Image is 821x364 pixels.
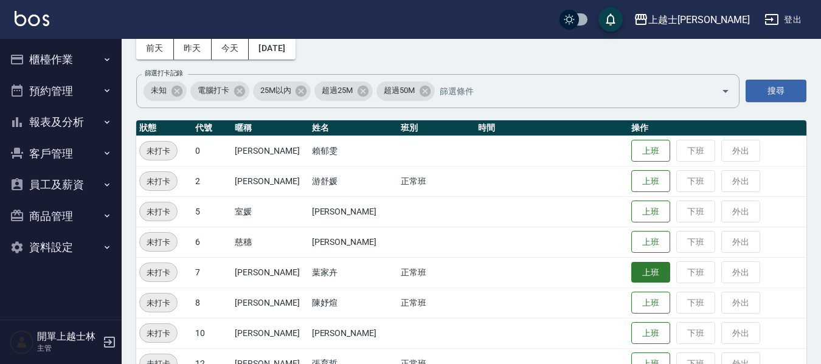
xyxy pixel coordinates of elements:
[314,81,373,101] div: 超過25M
[253,84,299,97] span: 25M以內
[192,227,232,257] td: 6
[648,12,750,27] div: 上越士[PERSON_NAME]
[631,140,670,162] button: 上班
[192,287,232,318] td: 8
[437,80,700,101] input: 篩選條件
[746,80,806,102] button: 搜尋
[232,318,308,348] td: [PERSON_NAME]
[314,84,360,97] span: 超過25M
[5,201,117,232] button: 商品管理
[232,287,308,318] td: [PERSON_NAME]
[192,120,232,136] th: 代號
[309,287,398,318] td: 陳妤煊
[5,169,117,201] button: 員工及薪資
[232,227,308,257] td: 慈穗
[249,37,295,60] button: [DATE]
[136,37,174,60] button: 前天
[140,145,177,157] span: 未打卡
[232,120,308,136] th: 暱稱
[144,84,174,97] span: 未知
[376,84,422,97] span: 超過50M
[598,7,623,32] button: save
[232,166,308,196] td: [PERSON_NAME]
[309,136,398,166] td: 賴郁雯
[398,287,474,318] td: 正常班
[631,322,670,345] button: 上班
[192,136,232,166] td: 0
[232,196,308,227] td: 室媛
[5,44,117,75] button: 櫃檯作業
[631,262,670,283] button: 上班
[15,11,49,26] img: Logo
[309,166,398,196] td: 游舒媛
[631,292,670,314] button: 上班
[37,343,99,354] p: 主管
[192,257,232,287] td: 7
[629,7,755,32] button: 上越士[PERSON_NAME]
[140,266,177,279] span: 未打卡
[140,236,177,249] span: 未打卡
[190,84,237,97] span: 電腦打卡
[5,75,117,107] button: 預約管理
[10,330,34,354] img: Person
[5,106,117,138] button: 報表及分析
[192,196,232,227] td: 5
[716,81,735,101] button: Open
[5,232,117,263] button: 資料設定
[628,120,806,136] th: 操作
[192,166,232,196] td: 2
[140,327,177,340] span: 未打卡
[192,318,232,348] td: 10
[136,120,192,136] th: 狀態
[140,175,177,188] span: 未打卡
[232,136,308,166] td: [PERSON_NAME]
[212,37,249,60] button: 今天
[309,227,398,257] td: [PERSON_NAME]
[398,166,474,196] td: 正常班
[190,81,249,101] div: 電腦打卡
[398,257,474,287] td: 正常班
[309,196,398,227] td: [PERSON_NAME]
[376,81,435,101] div: 超過50M
[253,81,311,101] div: 25M以內
[631,170,670,193] button: 上班
[145,69,183,78] label: 篩選打卡記錄
[174,37,212,60] button: 昨天
[144,81,187,101] div: 未知
[5,138,117,170] button: 客戶管理
[760,9,806,31] button: 登出
[232,257,308,287] td: [PERSON_NAME]
[309,257,398,287] td: 葉家卉
[475,120,628,136] th: 時間
[309,120,398,136] th: 姓名
[631,231,670,253] button: 上班
[140,297,177,309] span: 未打卡
[140,205,177,218] span: 未打卡
[309,318,398,348] td: [PERSON_NAME]
[631,201,670,223] button: 上班
[398,120,474,136] th: 班別
[37,331,99,343] h5: 開單上越士林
